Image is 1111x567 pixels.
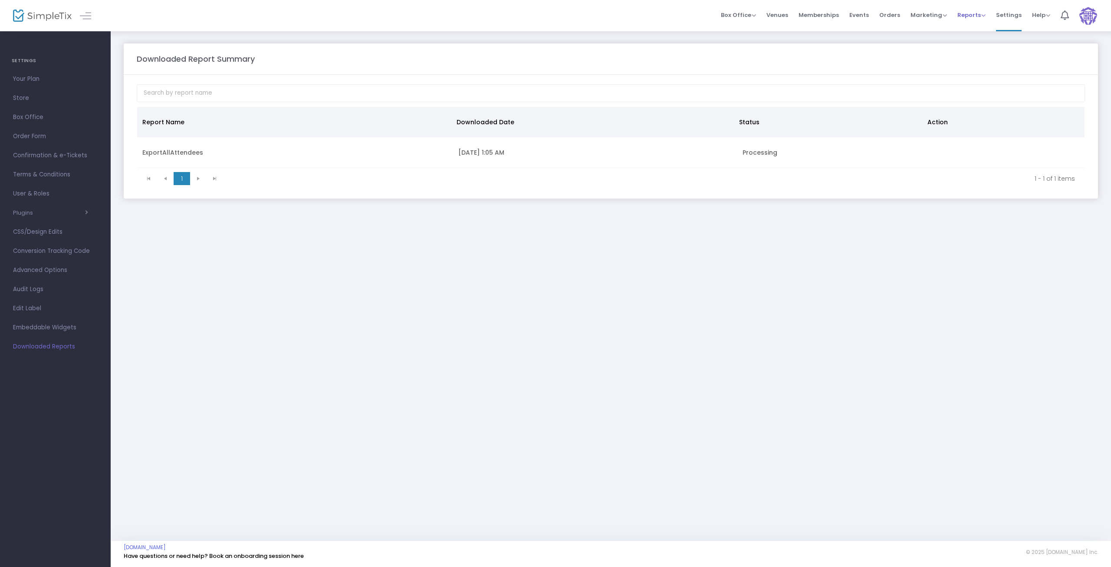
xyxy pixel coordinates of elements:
span: Embeddable Widgets [13,322,98,333]
span: Edit Label [13,303,98,314]
a: [DOMAIN_NAME] [124,544,166,551]
span: Order Form [13,131,98,142]
span: Downloaded Reports [13,341,98,352]
span: Conversion Tracking Code [13,245,98,257]
span: Marketing [910,11,947,19]
span: Reports [957,11,986,19]
span: Store [13,93,98,104]
div: 9/19/2025 1:05 AM [458,148,732,157]
span: Audit Logs [13,284,98,295]
button: Plugins [13,209,88,216]
input: Search by report name [137,84,1085,102]
th: Status [734,107,922,137]
span: Page 1 [174,172,190,185]
a: Have questions or need help? Book an onboarding session here [124,552,304,560]
span: Help [1032,11,1050,19]
h4: SETTINGS [12,52,99,70]
th: Action [922,107,1079,137]
span: Advanced Options [13,265,98,276]
span: Events [849,4,869,26]
span: Settings [996,4,1022,26]
kendo-pager-info: 1 - 1 of 1 items [229,174,1075,183]
span: Memberships [799,4,839,26]
span: Terms & Conditions [13,169,98,180]
span: Orders [879,4,900,26]
span: Your Plan [13,73,98,85]
span: Box Office [721,11,756,19]
span: Confirmation & e-Tickets [13,150,98,161]
span: Venues [766,4,788,26]
th: Report Name [137,107,451,137]
span: Box Office [13,112,98,123]
th: Downloaded Date [451,107,734,137]
span: User & Roles [13,188,98,199]
div: Data table [137,107,1085,168]
span: CSS/Design Edits [13,226,98,238]
span: © 2025 [DOMAIN_NAME] Inc. [1026,549,1098,556]
div: Processing [743,148,922,157]
m-panel-title: Downloaded Report Summary [137,53,255,65]
div: ExportAllAttendees [142,148,448,157]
